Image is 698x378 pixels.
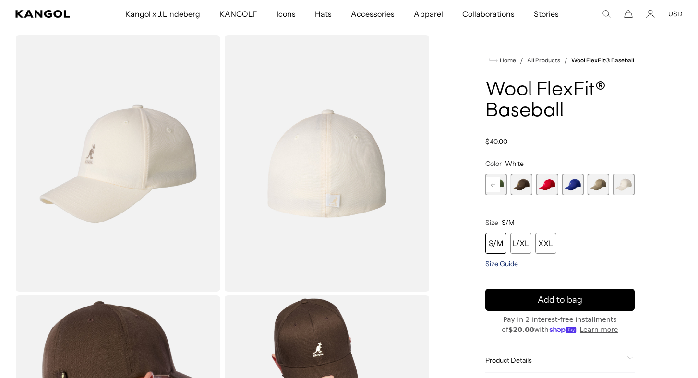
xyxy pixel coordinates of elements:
[485,233,506,254] div: S/M
[485,55,635,66] nav: breadcrumbs
[624,10,633,18] button: Cart
[15,10,82,18] a: Kangol
[646,10,655,18] a: Account
[562,174,583,195] div: 15 of 17
[485,137,507,146] span: $40.00
[485,80,635,122] h1: Wool FlexFit® Baseball
[588,174,609,195] div: 16 of 17
[613,174,635,195] label: White
[560,55,567,66] li: /
[510,233,531,254] div: L/XL
[527,57,560,64] a: All Products
[562,174,583,195] label: Royal Blue
[602,10,611,18] summary: Search here
[485,356,623,365] span: Product Details
[489,56,516,65] a: Home
[15,35,220,292] img: color-white
[668,10,683,18] button: USD
[511,174,532,195] label: Peat Brown
[536,174,558,195] div: 14 of 17
[516,55,523,66] li: /
[505,159,524,168] span: White
[511,174,532,195] div: 13 of 17
[485,159,502,168] span: Color
[571,57,634,64] a: Wool FlexFit® Baseball
[498,57,516,64] span: Home
[538,294,582,307] span: Add to bag
[536,174,558,195] label: Rojo
[485,289,635,311] button: Add to bag
[485,174,507,195] div: 12 of 17
[485,218,498,227] span: Size
[535,233,556,254] div: XXL
[502,218,515,227] span: S/M
[485,260,518,268] span: Size Guide
[224,35,429,292] img: color-white
[613,174,635,195] div: 17 of 17
[485,174,507,195] label: Olive
[588,174,609,195] label: Taupe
